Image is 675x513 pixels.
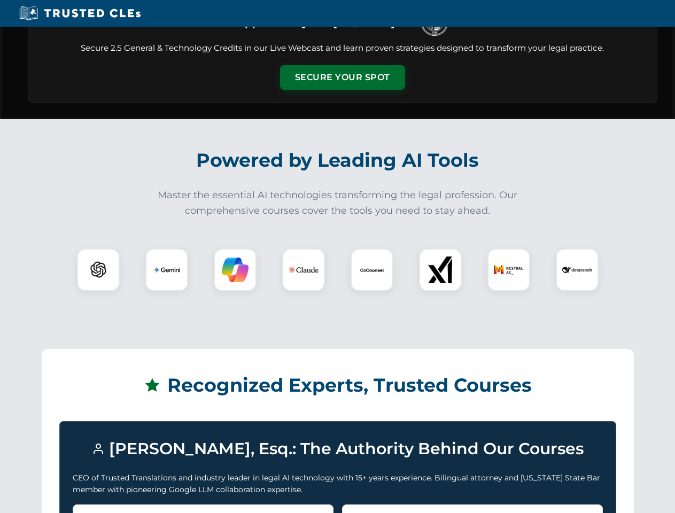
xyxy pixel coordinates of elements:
[145,248,188,291] div: Gemini
[280,65,405,90] button: Secure Your Spot
[282,248,325,291] div: Claude
[427,256,454,283] img: xAI Logo
[73,472,603,496] p: CEO of Trusted Translations and industry leader in legal AI technology with 15+ years experience....
[359,256,385,283] img: CoCounsel Logo
[562,255,592,285] img: DeepSeek Logo
[41,42,644,55] p: Secure 2.5 General & Technology Credits in our Live Webcast and learn proven strategies designed ...
[419,248,462,291] div: xAI
[16,5,144,21] img: Trusted CLEs
[351,248,393,291] div: CoCounsel
[83,254,114,285] img: ChatGPT Logo
[73,434,603,463] h3: [PERSON_NAME], Esq.: The Authority Behind Our Courses
[153,256,180,283] img: Gemini Logo
[556,248,599,291] div: DeepSeek
[222,256,249,283] img: Copilot Logo
[214,248,257,291] div: Copilot
[494,255,524,285] img: Mistral AI Logo
[487,248,530,291] div: Mistral AI
[59,367,616,404] h2: Recognized Experts, Trusted Courses
[151,188,525,219] p: Master the essential AI technologies transforming the legal profession. Our comprehensive courses...
[42,142,634,179] h2: Powered by Leading AI Tools
[77,248,120,291] div: ChatGPT
[289,255,319,285] img: Claude Logo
